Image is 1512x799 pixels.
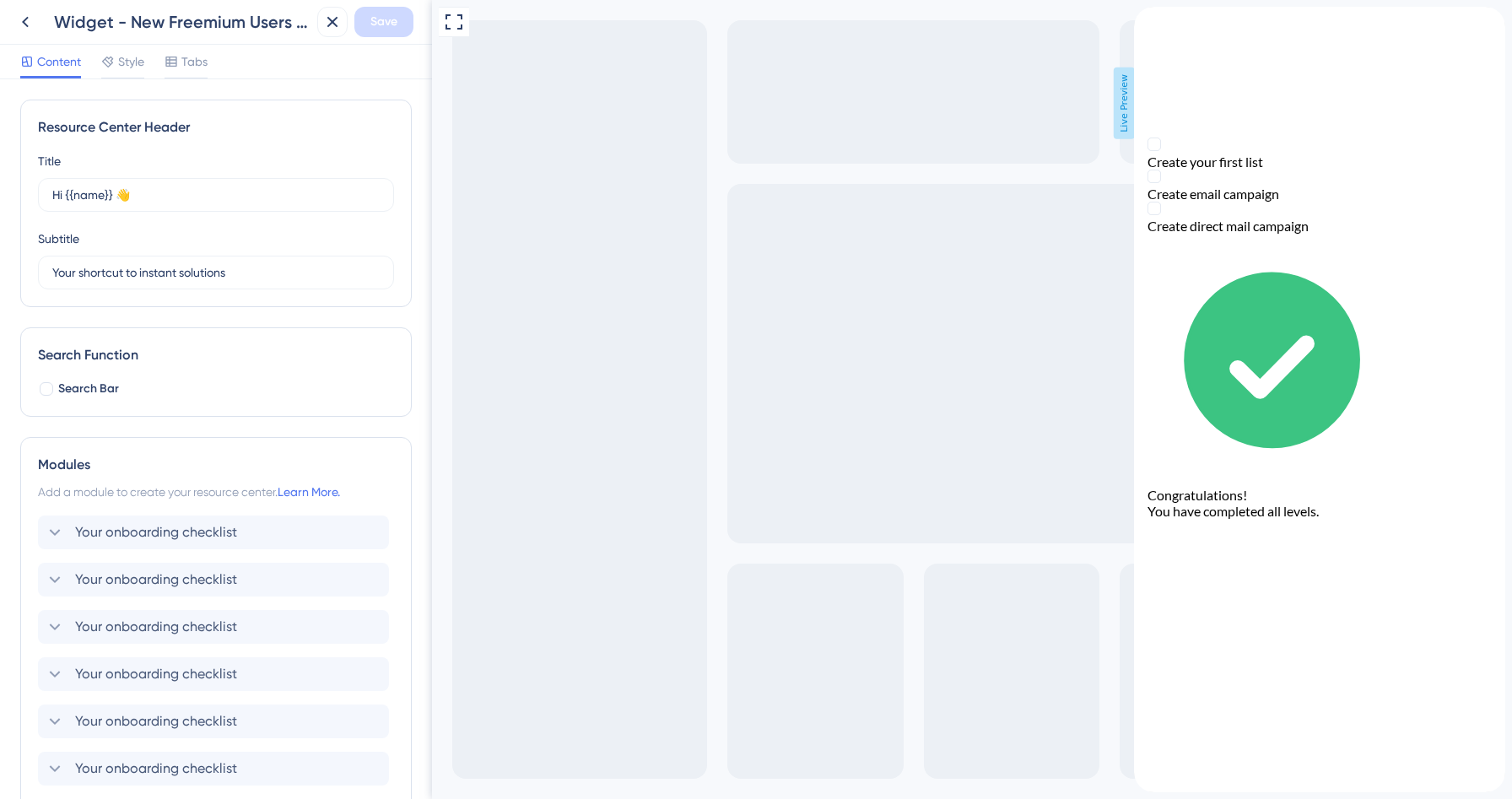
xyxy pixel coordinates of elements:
div: Your onboarding checklist [38,705,394,738]
div: You have completed all levels. [13,496,358,512]
div: Checklist Container [13,131,358,512]
span: Your onboarding checklist [75,570,237,590]
div: Create email campaign is incomplete. [13,163,358,195]
div: Widget - New Freemium Users (Post internal Feedback) [54,10,310,34]
div: Title [38,151,61,171]
span: Growth Hub [37,3,103,24]
span: Add a module to create your resource center. [38,485,278,499]
div: Create direct mail campaign [13,211,358,227]
div: Search Function [38,345,394,365]
div: Modules [38,455,394,475]
span: Tabs [181,51,208,72]
span: Your onboarding checklist [75,617,237,637]
div: 3 [114,8,119,21]
div: Congratulations! [13,480,358,496]
div: Your onboarding checklist [38,516,394,549]
span: Your onboarding checklist [75,522,237,543]
div: Your onboarding checklist [38,610,394,644]
span: Search Bar [58,379,119,399]
div: Checklist items [13,131,358,227]
div: Resource Center Header [38,117,394,138]
span: Your onboarding checklist [75,711,237,732]
button: Save [354,7,413,37]
a: Learn More. [278,485,340,499]
input: Title [52,186,380,204]
div: Your onboarding checklist [38,752,394,786]
div: Create your first list is incomplete. [13,131,358,163]
span: Your onboarding checklist [75,664,237,684]
div: Your onboarding checklist [38,657,394,691]
div: checklist loading [13,227,358,512]
span: Save [370,12,397,32]
span: Your onboarding checklist [75,759,237,779]
div: Create direct mail campaign is incomplete. [13,195,358,227]
div: Create email campaign [13,179,358,195]
div: Your onboarding checklist [38,563,394,597]
div: Create your first list [13,147,358,163]
span: Live Preview [682,67,703,139]
span: Content [37,51,81,72]
div: Subtitle [38,229,79,249]
input: Description [52,263,380,282]
span: Style [118,51,144,72]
